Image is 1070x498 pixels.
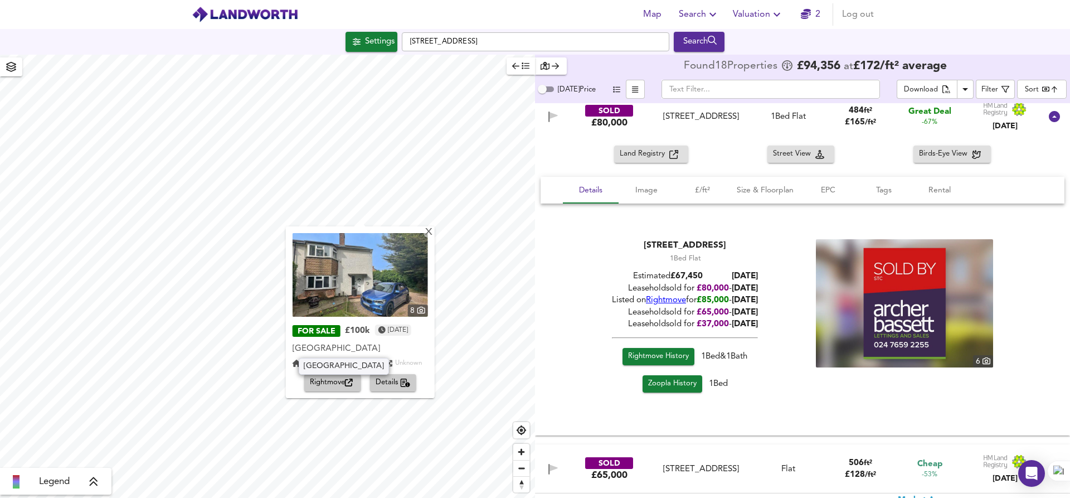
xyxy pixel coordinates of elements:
b: [DATE] [732,272,758,281]
button: Download Results [957,80,974,99]
div: [STREET_ADDRESS] [655,463,747,475]
div: Listed on for - [612,294,758,306]
span: Search [679,7,719,22]
a: Rightmove [646,296,686,304]
div: 27 Rycroft Grove, B33 0DT [650,111,752,123]
span: Legend [39,475,70,489]
span: £ 65,000 [697,308,729,317]
button: Birds-Eye View [913,146,991,163]
button: Zoom in [513,444,529,460]
img: logo [192,6,298,23]
div: Estimated [612,270,758,282]
span: Details [570,183,612,197]
span: Size & Floorplan [737,183,794,197]
div: 1 [366,357,380,369]
button: Find my location [513,422,529,438]
span: [DATE] [732,284,758,293]
div: Filter [981,84,998,96]
span: ft² [864,107,872,114]
button: Filter [976,80,1015,99]
time: Monday, August 18, 2025 at 5:52:17 PM [388,325,408,336]
div: [DATE] [983,473,1027,484]
div: 1 Bed & 1 Bath [612,349,758,376]
div: SOLD [585,105,633,117]
button: Settings [346,32,397,52]
img: property thumbnail [816,239,993,368]
a: 2 [801,7,820,22]
div: Leasehold sold for - [612,283,758,294]
span: EPC [807,183,849,197]
div: Leasehold sold for - [612,307,758,318]
span: £ 94,356 [797,61,840,72]
div: 1 Bed Flat [771,111,806,123]
button: Search [674,32,724,52]
img: Land Registry [983,102,1027,117]
div: [GEOGRAPHIC_DATA] [293,344,428,355]
div: X [424,228,433,238]
span: Valuation [733,7,784,22]
span: -53% [922,470,937,480]
div: 8 [407,304,427,317]
div: Found 18 Propert ies [684,61,780,72]
button: Log out [838,3,878,26]
div: SOLD£80,000 [STREET_ADDRESS]1Bed Flat484ft²£165/ft²Great Deal-67%Land Registry[DATE] [535,88,1070,146]
div: SOLD [585,457,633,469]
div: 6 [973,355,993,368]
div: Settings [365,35,395,49]
span: Cheap [917,458,942,470]
div: [DATE] [983,120,1027,132]
div: £65,000 [591,469,628,481]
div: Click to configure Search Settings [346,32,397,52]
button: Map [634,3,670,26]
div: SOLD£80,000 [STREET_ADDRESS]1Bed Flat484ft²£165/ft²Great Deal-67%Land Registry[DATE] [535,146,1070,436]
span: / ft² [865,471,876,478]
button: 2 [792,3,828,26]
img: property thumbnail [293,233,428,317]
span: Land Registry [620,148,669,161]
div: FOR SALE [293,326,341,337]
span: -67% [922,118,937,127]
span: / ft² [865,119,876,126]
button: Street View [767,146,834,163]
div: Unknown [395,357,422,369]
span: £/ft² [681,183,723,197]
input: Enter a location... [402,32,669,51]
span: £ 128 [845,471,876,479]
div: [STREET_ADDRESS] [612,239,758,252]
button: Valuation [728,3,788,26]
div: SOLD£65,000 [STREET_ADDRESS]Flat506ft²£128/ft²Cheap-53%Land Registry[DATE] [535,444,1070,494]
span: Zoopla History [648,378,697,390]
span: £ 172 / ft² average [853,60,947,72]
span: Tags [863,183,905,197]
a: property thumbnail 8 [293,233,428,317]
span: at [844,61,853,72]
a: property thumbnail 6 [816,239,993,368]
button: Rightmove [304,374,361,391]
span: [DATE] [732,320,758,328]
span: Details [376,376,411,389]
span: £ 67,450 [670,272,703,281]
a: Zoopla History [643,375,702,393]
div: Flat [781,463,795,475]
button: Land Registry [614,146,688,163]
div: Maisonette [293,357,341,369]
button: Details [370,374,416,391]
span: Image [625,183,668,197]
button: Search [674,3,724,26]
span: 484 [849,107,864,115]
div: [STREET_ADDRESS] [655,111,747,123]
div: £100k [345,326,369,337]
button: Zoom out [513,460,529,476]
a: Rightmove [304,374,366,391]
img: Land Registry [983,455,1027,469]
span: £ 80,000 [697,284,729,293]
div: Run Your Search [674,32,724,52]
div: Sort [1025,84,1039,95]
button: Reset bearing to north [513,476,529,492]
span: £ 85,000 [697,296,729,304]
div: Download [904,84,938,96]
span: Rightmove [310,376,356,389]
